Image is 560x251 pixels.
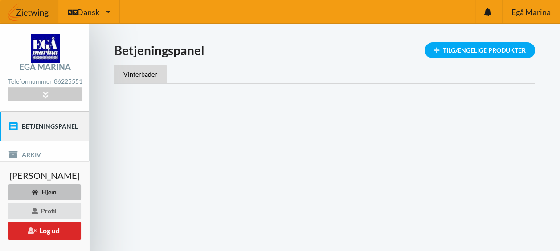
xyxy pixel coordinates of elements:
span: Dansk [77,8,99,16]
div: Tilgængelige Produkter [425,42,535,58]
div: Telefonnummer: [8,76,82,88]
span: Egå Marina [511,8,550,16]
span: [PERSON_NAME] [9,171,80,180]
h1: Betjeningspanel [114,42,535,58]
div: Profil [8,203,81,219]
div: Egå Marina [20,63,71,71]
button: Log ud [8,222,81,240]
div: Hjem [8,184,81,200]
div: Vinterbader [114,65,167,83]
strong: 86225551 [54,77,82,85]
img: logo [31,34,60,63]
